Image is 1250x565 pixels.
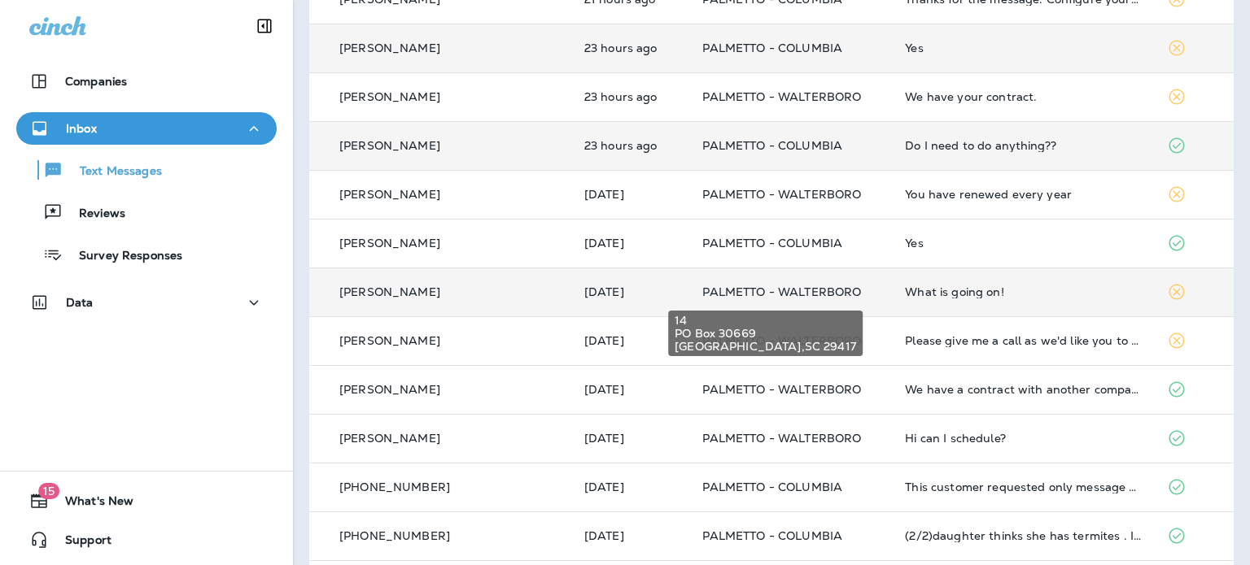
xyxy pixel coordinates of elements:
p: Sep 9, 2025 01:04 PM [584,139,677,152]
p: [PERSON_NAME] [339,334,440,347]
p: [PERSON_NAME] [339,188,440,201]
p: Companies [65,75,127,88]
button: Reviews [16,195,277,229]
p: Reviews [63,206,125,222]
button: Inbox [16,112,277,145]
span: 14 [675,314,856,327]
span: [PHONE_NUMBER] [339,528,450,543]
span: What's New [49,494,133,514]
p: Inbox [66,122,97,135]
div: You have renewed every year [905,188,1141,201]
div: What is going on! [905,285,1141,298]
p: [PERSON_NAME] [339,237,440,250]
p: Data [66,296,94,309]
span: [GEOGRAPHIC_DATA] , SC 29417 [675,340,856,353]
p: [PERSON_NAME] [339,383,440,396]
button: Survey Responses [16,237,277,272]
p: [PERSON_NAME] [339,285,440,298]
button: Text Messages [16,153,277,187]
button: Collapse Sidebar [242,10,287,42]
p: Sep 9, 2025 12:38 PM [584,188,677,201]
button: Data [16,286,277,319]
span: 15 [38,483,59,499]
div: Hi can I schedule? [905,432,1141,445]
p: Sep 9, 2025 11:48 AM [584,432,677,445]
p: [PERSON_NAME] [339,432,440,445]
p: Sep 9, 2025 01:06 PM [584,90,677,103]
div: This customer requested only message replies (no calls). Reply here or respond via your LSA dashb... [905,480,1141,493]
div: Yes [905,237,1141,250]
span: PALMETTO - WALTERBORO [702,431,861,445]
span: Support [49,533,111,553]
p: Sep 9, 2025 10:03 AM [584,529,677,542]
span: [PHONE_NUMBER] [339,480,450,494]
div: Please give me a call as we'd like you to get in a little sooner than planned. We've seen a few t... [905,334,1141,347]
p: [PERSON_NAME] [339,90,440,103]
div: Do I need to do anything?? [905,139,1141,152]
span: PALMETTO - WALTERBORO [702,382,861,397]
p: [PERSON_NAME] [339,139,440,152]
span: PALMETTO - COLUMBIA [702,528,842,543]
div: (2/2)daughter thinks she has termites . Im needing someone to check it out. Please txt or email a... [905,529,1141,542]
p: Text Messages [63,164,162,180]
p: Survey Responses [63,249,182,264]
p: Sep 9, 2025 01:08 PM [584,41,677,54]
span: PALMETTO - WALTERBORO [702,285,861,299]
p: Sep 9, 2025 10:43 AM [584,480,677,493]
span: PALMETTO - COLUMBIA [702,236,842,250]
span: PALMETTO - COLUMBIA [702,480,842,494]
span: PO Box 30669 [675,327,856,340]
span: PALMETTO - WALTERBORO [702,187,861,202]
p: Sep 9, 2025 12:05 PM [584,285,677,298]
button: Support [16,524,277,556]
span: PALMETTO - COLUMBIA [702,41,842,55]
span: PALMETTO - WALTERBORO [702,89,861,104]
p: Sep 9, 2025 12:16 PM [584,237,677,250]
div: We have your contract. [905,90,1141,103]
p: Sep 9, 2025 11:52 AM [584,383,677,396]
div: Yes [905,41,1141,54]
span: PALMETTO - COLUMBIA [702,138,842,153]
p: Sep 9, 2025 11:59 AM [584,334,677,347]
button: 15What's New [16,485,277,517]
p: [PERSON_NAME] [339,41,440,54]
div: We have a contract with another company from our builder but will transfer termite service to you... [905,383,1141,396]
button: Companies [16,65,277,98]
